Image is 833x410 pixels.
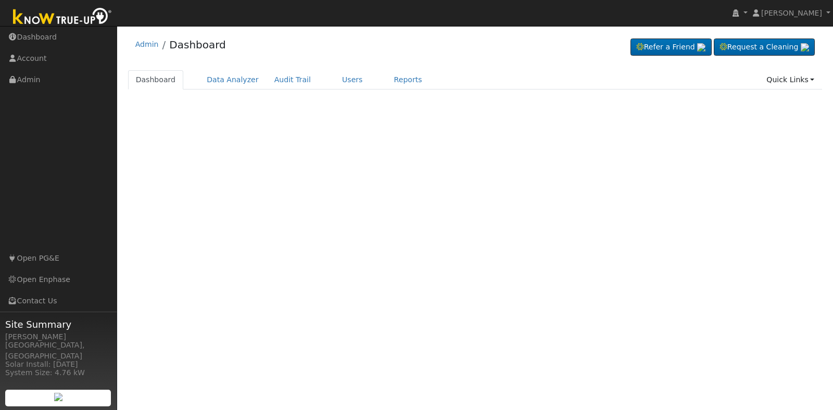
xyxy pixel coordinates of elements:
[386,70,430,89] a: Reports
[54,393,62,401] img: retrieve
[5,331,111,342] div: [PERSON_NAME]
[5,367,111,378] div: System Size: 4.76 kW
[697,43,705,52] img: retrieve
[199,70,267,89] a: Data Analyzer
[630,39,712,56] a: Refer a Friend
[801,43,809,52] img: retrieve
[128,70,184,89] a: Dashboard
[267,70,319,89] a: Audit Trail
[334,70,371,89] a: Users
[135,40,159,48] a: Admin
[8,6,117,29] img: Know True-Up
[5,359,111,370] div: Solar Install: [DATE]
[714,39,815,56] a: Request a Cleaning
[169,39,226,51] a: Dashboard
[5,340,111,362] div: [GEOGRAPHIC_DATA], [GEOGRAPHIC_DATA]
[761,9,822,17] span: [PERSON_NAME]
[759,70,822,89] a: Quick Links
[5,317,111,331] span: Site Summary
